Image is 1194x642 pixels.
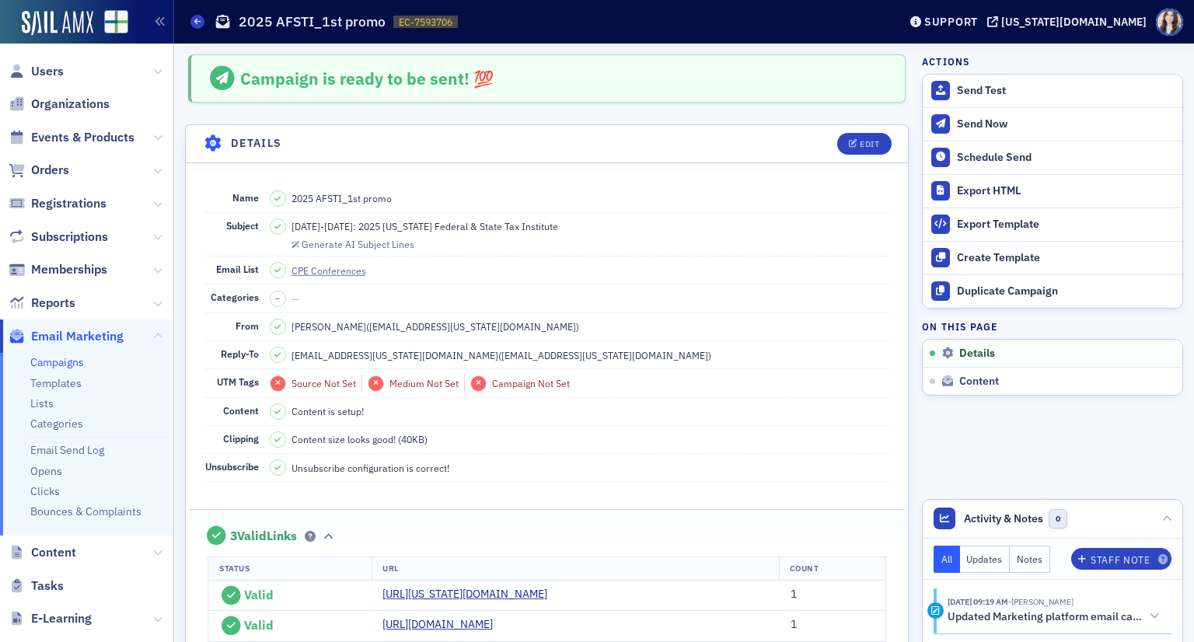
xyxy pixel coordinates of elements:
[957,184,1175,198] div: Export HTML
[31,577,64,595] span: Tasks
[948,610,1143,624] h5: Updated Marketing platform email campaign: 2025 AFSTI_1st promo
[239,12,386,31] h1: 2025 AFSTI_1st promo
[957,84,1175,98] div: Send Test
[236,319,259,332] span: From
[223,404,259,417] span: Content
[231,135,282,152] h4: Details
[292,292,299,305] span: —
[922,54,970,68] h4: Actions
[9,229,108,246] a: Subscriptions
[960,546,1011,573] button: Updates
[957,284,1175,298] div: Duplicate Campaign
[31,544,76,561] span: Content
[9,577,64,595] a: Tasks
[372,557,779,580] th: URL
[31,610,92,627] span: E-Learning
[232,191,259,204] span: Name
[389,377,459,389] span: Medium Not Set
[31,261,107,278] span: Memberships
[302,240,414,249] div: Generate AI Subject Lines
[860,140,879,148] div: Edit
[9,610,92,627] a: E-Learning
[957,117,1175,131] div: Send Now
[382,586,559,602] a: [URL][US_STATE][DOMAIN_NAME]
[31,129,134,146] span: Events & Products
[9,96,110,113] a: Organizations
[31,195,106,212] span: Registrations
[957,218,1175,232] div: Export Template
[1156,9,1183,36] span: Profile
[9,328,124,345] a: Email Marketing
[780,581,885,611] td: 1
[934,546,960,573] button: All
[1001,15,1147,29] div: [US_STATE][DOMAIN_NAME]
[957,251,1175,265] div: Create Template
[292,432,428,446] span: Content size looks good! (40KB)
[9,162,69,179] a: Orders
[292,348,711,362] span: [EMAIL_ADDRESS][US_STATE][DOMAIN_NAME] ( [EMAIL_ADDRESS][US_STATE][DOMAIN_NAME] )
[211,291,259,303] span: Categories
[9,63,64,80] a: Users
[923,274,1182,308] button: Duplicate Campaign
[948,596,1008,607] time: 8/18/2025 09:19 AM
[959,375,999,389] span: Content
[31,229,108,246] span: Subscriptions
[1008,596,1074,607] span: Sarah Lowery
[922,319,1183,333] h4: On this page
[923,107,1182,141] button: Send Now
[837,133,891,155] button: Edit
[1071,548,1171,570] button: Staff Note
[492,377,570,389] span: Campaign Not Set
[292,461,449,475] span: Unsubscribe configuration is correct!
[230,529,297,544] span: 3 Valid Links
[959,347,995,361] span: Details
[244,587,274,602] span: Valid
[30,376,82,390] a: Templates
[779,557,885,580] th: Count
[30,443,104,457] a: Email Send Log
[30,504,141,518] a: Bounces & Complaints
[30,355,84,369] a: Campaigns
[292,263,380,277] a: CPE Conferences
[292,319,579,333] span: [PERSON_NAME] ( [EMAIL_ADDRESS][US_STATE][DOMAIN_NAME] )
[9,261,107,278] a: Memberships
[221,347,259,360] span: Reply-To
[923,241,1182,274] a: Create Template
[948,609,1161,625] button: Updated Marketing platform email campaign: 2025 AFSTI_1st promo
[205,460,259,473] span: Unsubscribe
[957,151,1175,165] div: Schedule Send
[964,511,1043,527] span: Activity & Notes
[240,68,494,89] span: Campaign is ready to be sent! 💯
[382,616,504,633] a: [URL][DOMAIN_NAME]
[104,10,128,34] img: SailAMX
[217,375,259,388] span: UTM Tags
[226,219,259,232] span: Subject
[923,208,1182,241] a: Export Template
[292,191,392,205] span: 2025 AFSTI_1st promo
[923,75,1182,107] button: Send Test
[93,10,128,37] a: View Homepage
[31,162,69,179] span: Orders
[9,544,76,561] a: Content
[223,432,259,445] span: Clipping
[1091,556,1150,564] div: Staff Note
[292,219,558,233] span: [DATE]-[DATE]: 2025 [US_STATE] Federal & State Tax Institute
[244,617,274,633] span: Valid
[30,417,83,431] a: Categories
[923,174,1182,208] a: Export HTML
[208,557,372,580] th: Status
[22,11,93,36] img: SailAMX
[31,96,110,113] span: Organizations
[9,295,75,312] a: Reports
[31,295,75,312] span: Reports
[780,611,885,642] td: 1
[9,195,106,212] a: Registrations
[216,263,259,275] span: Email List
[399,16,452,29] span: EC-7593706
[275,293,280,304] span: –
[1049,509,1068,529] span: 0
[30,464,62,478] a: Opens
[31,328,124,345] span: Email Marketing
[923,141,1182,174] button: Schedule Send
